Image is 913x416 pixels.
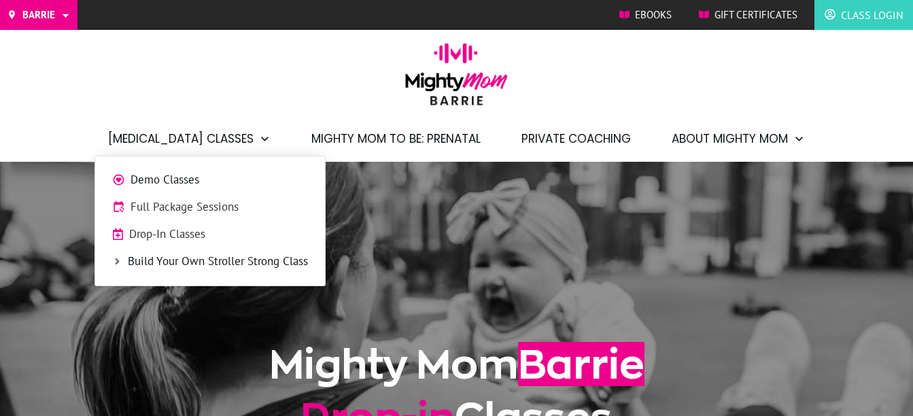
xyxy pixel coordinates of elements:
[108,127,254,150] span: [MEDICAL_DATA] Classes
[619,5,672,25] a: Ebooks
[518,342,644,386] span: Barrie
[128,253,308,271] span: Build Your Own Stroller Strong Class
[311,127,481,150] a: Mighty Mom to Be: Prenatal
[841,4,903,26] span: Class Login
[102,170,318,190] a: Demo Classes
[102,197,318,218] a: Full Package Sessions
[129,226,308,243] span: Drop-In Classes
[131,198,308,216] span: Full Package Sessions
[108,127,271,150] a: [MEDICAL_DATA] Classes
[398,43,515,115] img: mightymom-logo-barrie
[521,127,631,150] a: Private Coaching
[102,224,318,245] a: Drop-In Classes
[131,171,308,189] span: Demo Classes
[714,5,797,25] span: Gift Certificates
[22,5,55,25] span: Barrie
[635,5,672,25] span: Ebooks
[672,127,805,150] a: About Mighty Mom
[7,5,71,25] a: Barrie
[825,4,903,26] a: Class Login
[102,252,318,272] a: Build Your Own Stroller Strong Class
[672,127,788,150] span: About Mighty Mom
[699,5,797,25] a: Gift Certificates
